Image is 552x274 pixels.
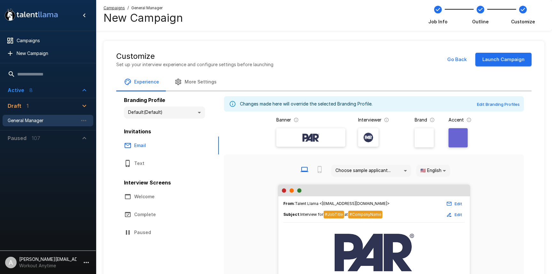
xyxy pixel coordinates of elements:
button: Welcome [116,188,219,206]
button: Paused [116,223,219,241]
div: Choose sample applicant... [331,165,411,177]
span: : Talent Llama <[EMAIL_ADDRESS][DOMAIN_NAME]> [283,200,390,207]
span: #CompanyName [348,211,382,218]
button: Edit [444,210,465,220]
span: at [344,212,348,217]
img: par_avatar.png [364,133,373,142]
div: Default (Default) [124,106,205,119]
b: Branding Profile [124,97,165,103]
span: / [127,5,129,11]
button: Go Back [444,53,470,66]
img: Banner Logo [292,133,330,142]
button: More Settings [167,73,224,91]
span: Interview for [300,212,323,217]
h5: Customize [116,51,273,61]
span: Outline [472,19,489,25]
p: Brand [415,117,427,123]
svg: The primary color for buttons in branded interviews and emails. It should be a color that complem... [466,117,471,122]
button: Edit [444,199,465,209]
span: General Manager [131,5,163,11]
u: Campaigns [103,5,125,10]
svg: The image that will show next to questions in your candidate interviews. It must be square and at... [384,117,389,122]
svg: The banner version of your logo. Using your logo will enable customization of brand and accent co... [294,117,299,122]
button: Experience [116,73,167,91]
button: Edit Branding Profiles [475,99,521,109]
b: From [283,201,294,206]
button: Text [116,154,219,172]
b: Subject [283,212,299,217]
p: Banner [276,117,291,123]
button: Launch Campaign [475,53,532,66]
span: #JobTitle [324,211,344,218]
p: Set up your interview experience and configure settings before launching [116,61,273,68]
span: : [283,211,383,219]
span: Job Info [428,19,448,25]
h4: New Campaign [103,11,183,25]
button: Complete [116,206,219,223]
div: 🇺🇸 English [416,165,450,177]
label: Banner Logo [276,128,345,147]
p: Interviewer [358,117,381,123]
svg: The background color for branded interviews and emails. It should be a color that complements you... [430,117,435,122]
span: Customize [511,19,535,25]
button: Email [116,137,219,154]
p: Accent [448,117,464,123]
div: Changes made here will override the selected Branding Profile. [240,98,372,110]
